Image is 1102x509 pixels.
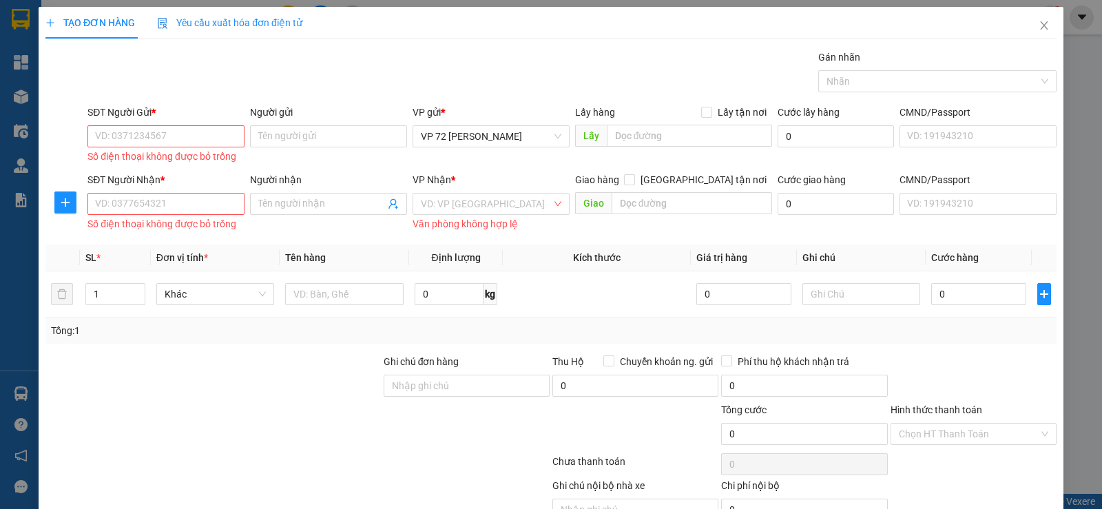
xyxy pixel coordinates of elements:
[612,192,773,214] input: Dọc đường
[891,404,982,415] label: Hình thức thanh toán
[778,193,894,215] input: Cước giao hàng
[797,245,926,271] th: Ghi chú
[900,105,1057,120] div: CMND/Passport
[55,197,76,208] span: plus
[45,18,55,28] span: plus
[384,356,459,367] label: Ghi chú đơn hàng
[931,252,979,263] span: Cước hàng
[551,454,720,478] div: Chưa thanh toán
[1038,289,1050,300] span: plus
[575,107,615,118] span: Lấy hàng
[552,356,584,367] span: Thu Hộ
[87,149,245,165] div: Số điện thoại không được bỏ trống
[778,174,846,185] label: Cước giao hàng
[575,174,619,185] span: Giao hàng
[384,375,550,397] input: Ghi chú đơn hàng
[778,107,840,118] label: Cước lấy hàng
[250,172,407,187] div: Người nhận
[87,172,245,187] div: SĐT Người Nhận
[573,252,621,263] span: Kích thước
[431,252,480,263] span: Định lượng
[51,283,73,305] button: delete
[285,283,404,305] input: VD: Bàn, Ghế
[421,126,561,147] span: VP 72 Phan Trọng Tuệ
[85,252,96,263] span: SL
[388,198,399,209] span: user-add
[413,216,570,232] div: Văn phòng không hợp lệ
[607,125,773,147] input: Dọc đường
[712,105,772,120] span: Lấy tận nơi
[87,105,245,120] div: SĐT Người Gửi
[157,17,302,28] span: Yêu cầu xuất hóa đơn điện tử
[900,172,1057,187] div: CMND/Passport
[285,252,326,263] span: Tên hàng
[575,125,607,147] span: Lấy
[552,478,718,499] div: Ghi chú nội bộ nhà xe
[484,283,497,305] span: kg
[413,105,570,120] div: VP gửi
[696,252,747,263] span: Giá trị hàng
[156,252,208,263] span: Đơn vị tính
[635,172,772,187] span: [GEOGRAPHIC_DATA] tận nơi
[778,125,894,147] input: Cước lấy hàng
[721,478,887,499] div: Chi phí nội bộ
[614,354,718,369] span: Chuyển khoản ng. gửi
[1025,7,1063,45] button: Close
[45,17,135,28] span: TẠO ĐƠN HÀNG
[157,18,168,29] img: icon
[575,192,612,214] span: Giao
[54,191,76,214] button: plus
[1039,20,1050,31] span: close
[165,284,267,304] span: Khác
[51,323,426,338] div: Tổng: 1
[732,354,855,369] span: Phí thu hộ khách nhận trả
[721,404,767,415] span: Tổng cước
[1037,283,1051,305] button: plus
[818,52,860,63] label: Gán nhãn
[413,174,451,185] span: VP Nhận
[802,283,921,305] input: Ghi Chú
[250,105,407,120] div: Người gửi
[87,216,245,232] div: Số điện thoại không được bỏ trống
[696,283,791,305] input: 0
